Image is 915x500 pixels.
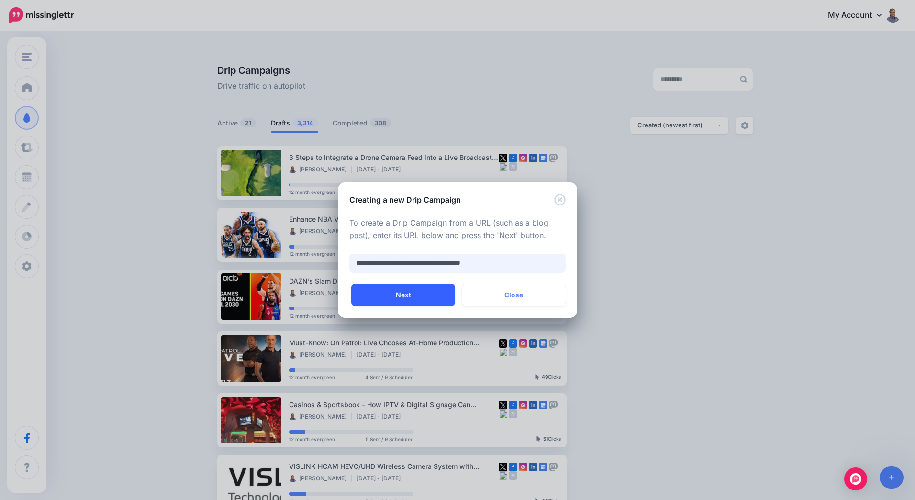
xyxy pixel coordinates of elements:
h5: Creating a new Drip Campaign [349,194,461,205]
button: Close [554,194,566,206]
button: Next [351,284,455,306]
button: Close [462,284,566,306]
div: Open Intercom Messenger [844,467,867,490]
p: To create a Drip Campaign from a URL (such as a blog post), enter its URL below and press the 'Ne... [349,217,566,242]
